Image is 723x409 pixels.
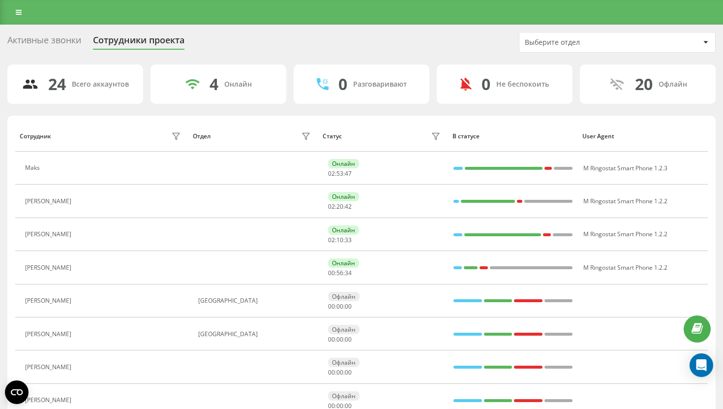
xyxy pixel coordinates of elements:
[659,80,687,89] div: Офлайн
[690,353,713,377] div: Open Intercom Messenger
[345,202,352,211] span: 42
[328,368,335,377] span: 00
[583,164,667,172] span: M Ringostat Smart Phone 1.2.3
[328,358,360,367] div: Офлайн
[345,368,352,377] span: 00
[328,302,335,311] span: 00
[345,169,352,178] span: 47
[328,258,359,268] div: Онлайн
[635,75,653,94] div: 20
[20,133,51,140] div: Сотрудник
[25,297,74,304] div: [PERSON_NAME]
[25,331,74,338] div: [PERSON_NAME]
[328,369,352,376] div: : :
[72,80,129,89] div: Всего аккаунтов
[323,133,342,140] div: Статус
[328,170,352,177] div: : :
[345,269,352,277] span: 34
[482,75,490,94] div: 0
[336,202,343,211] span: 20
[198,297,313,304] div: [GEOGRAPHIC_DATA]
[336,335,343,344] span: 00
[582,133,703,140] div: User Agent
[5,380,29,404] button: Open CMP widget
[452,133,573,140] div: В статусе
[328,237,352,244] div: : :
[328,269,335,277] span: 00
[328,391,360,401] div: Офлайн
[328,236,335,244] span: 02
[198,331,313,338] div: [GEOGRAPHIC_DATA]
[25,198,74,205] div: [PERSON_NAME]
[193,133,211,140] div: Отдел
[345,236,352,244] span: 33
[583,230,667,238] span: M Ringostat Smart Phone 1.2.2
[210,75,218,94] div: 4
[345,302,352,311] span: 00
[496,80,549,89] div: Не беспокоить
[328,169,335,178] span: 02
[336,236,343,244] span: 10
[328,202,335,211] span: 02
[328,159,359,168] div: Онлайн
[336,302,343,311] span: 00
[525,38,642,47] div: Выберите отдел
[338,75,347,94] div: 0
[25,264,74,271] div: [PERSON_NAME]
[328,325,360,334] div: Офлайн
[93,35,184,50] div: Сотрудники проекта
[328,336,352,343] div: : :
[328,303,352,310] div: : :
[224,80,252,89] div: Онлайн
[336,269,343,277] span: 56
[583,263,667,272] span: M Ringostat Smart Phone 1.2.2
[25,231,74,238] div: [PERSON_NAME]
[7,35,81,50] div: Активные звонки
[336,169,343,178] span: 53
[328,192,359,201] div: Онлайн
[353,80,407,89] div: Разговаривают
[583,197,667,205] span: M Ringostat Smart Phone 1.2.2
[328,335,335,344] span: 00
[328,203,352,210] div: : :
[25,164,42,171] div: Maks
[48,75,66,94] div: 24
[336,368,343,377] span: 00
[328,225,359,235] div: Онлайн
[328,292,360,301] div: Офлайн
[328,270,352,277] div: : :
[345,335,352,344] span: 00
[25,397,74,404] div: [PERSON_NAME]
[25,364,74,371] div: [PERSON_NAME]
